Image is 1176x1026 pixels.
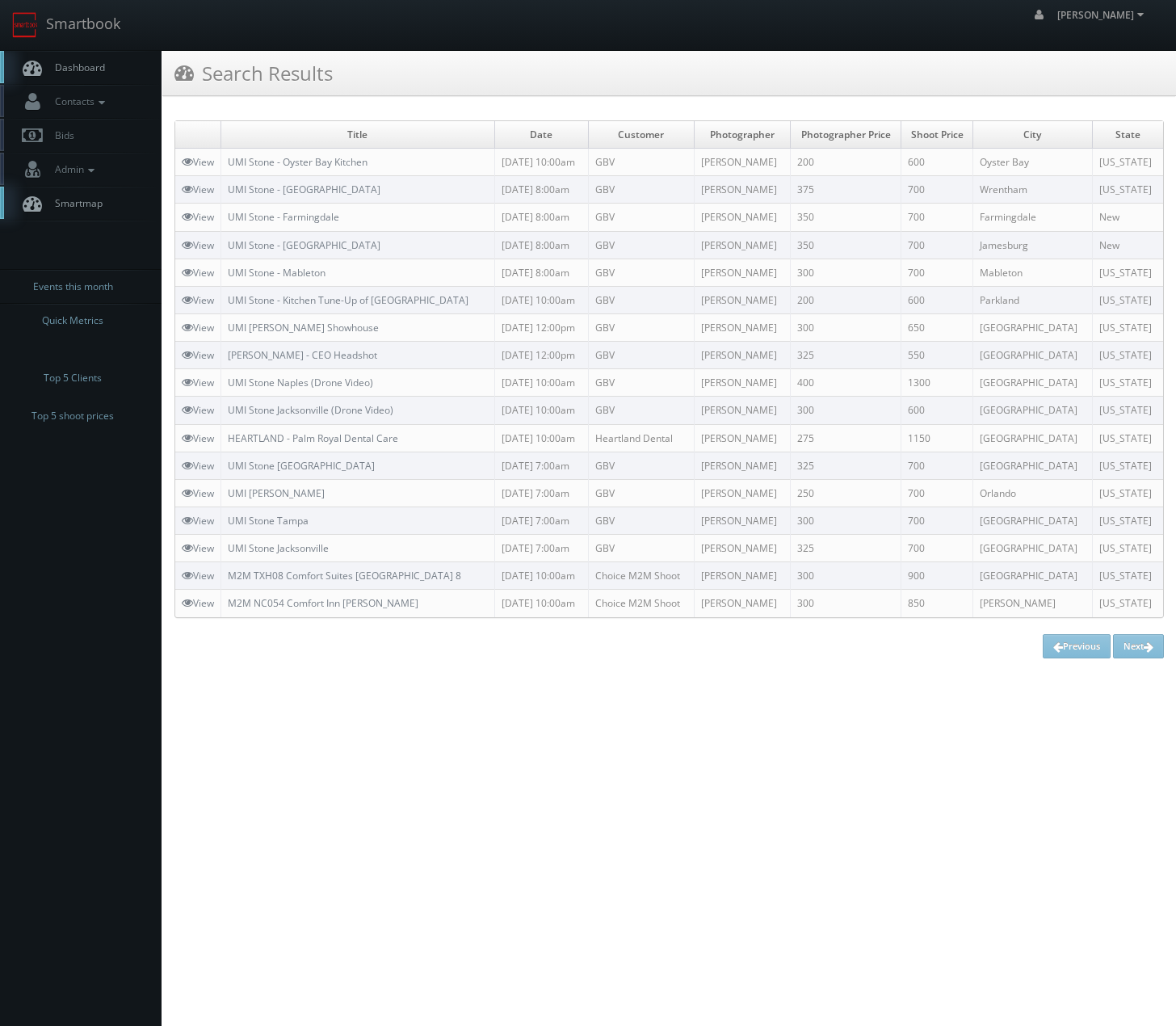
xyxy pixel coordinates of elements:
[182,431,214,445] a: View
[47,61,105,74] span: Dashboard
[228,321,379,334] a: UMI [PERSON_NAME] Showhouse
[182,321,214,334] a: View
[901,562,972,590] td: 900
[972,507,1092,534] td: [GEOGRAPHIC_DATA]
[790,231,901,259] td: 350
[790,286,901,313] td: 200
[790,535,901,562] td: 325
[494,313,588,341] td: [DATE] 12:00pm
[790,507,901,534] td: 300
[694,204,790,231] td: [PERSON_NAME]
[182,293,214,307] a: View
[47,128,74,142] span: Bids
[494,590,588,617] td: [DATE] 10:00am
[901,535,972,562] td: 700
[1092,204,1163,231] td: New
[972,286,1092,313] td: Parkland
[972,535,1092,562] td: [GEOGRAPHIC_DATA]
[228,376,373,389] a: UMI Stone Naples (Drone Video)
[972,342,1092,369] td: [GEOGRAPHIC_DATA]
[182,266,214,280] a: View
[588,507,694,534] td: GBV
[182,514,214,528] a: View
[790,259,901,286] td: 300
[182,569,214,582] a: View
[494,176,588,204] td: [DATE] 8:00am
[494,204,588,231] td: [DATE] 8:00am
[182,238,214,252] a: View
[1057,8,1149,22] span: [PERSON_NAME]
[694,562,790,590] td: [PERSON_NAME]
[494,286,588,313] td: [DATE] 10:00am
[790,562,901,590] td: 300
[901,176,972,204] td: 700
[790,342,901,369] td: 325
[12,12,38,38] img: smartbook-logo.png
[1092,590,1163,617] td: [US_STATE]
[588,204,694,231] td: GBV
[228,569,461,582] a: M2M TXH08 Comfort Suites [GEOGRAPHIC_DATA] 8
[228,403,393,417] a: UMI Stone Jacksonville (Drone Video)
[901,313,972,341] td: 650
[494,259,588,286] td: [DATE] 8:00am
[588,286,694,313] td: GBV
[588,479,694,507] td: GBV
[494,149,588,176] td: [DATE] 10:00am
[1092,286,1163,313] td: [US_STATE]
[494,397,588,424] td: [DATE] 10:00am
[588,259,694,286] td: GBV
[588,231,694,259] td: GBV
[972,313,1092,341] td: [GEOGRAPHIC_DATA]
[588,342,694,369] td: GBV
[182,183,214,196] a: View
[901,342,972,369] td: 550
[901,479,972,507] td: 700
[901,397,972,424] td: 600
[1092,121,1163,149] td: State
[1092,507,1163,534] td: [US_STATE]
[33,279,113,295] span: Events this month
[494,342,588,369] td: [DATE] 12:00pm
[694,313,790,341] td: [PERSON_NAME]
[494,452,588,479] td: [DATE] 7:00am
[1092,149,1163,176] td: [US_STATE]
[494,231,588,259] td: [DATE] 8:00am
[228,514,309,528] a: UMI Stone Tampa
[790,479,901,507] td: 250
[588,313,694,341] td: GBV
[588,176,694,204] td: GBV
[790,397,901,424] td: 300
[694,342,790,369] td: [PERSON_NAME]
[494,424,588,452] td: [DATE] 10:00am
[901,231,972,259] td: 700
[42,313,103,329] span: Quick Metrics
[972,590,1092,617] td: [PERSON_NAME]
[228,596,418,610] a: M2M NC054 Comfort Inn [PERSON_NAME]
[901,286,972,313] td: 600
[228,431,398,445] a: HEARTLAND - Palm Royal Dental Care
[182,210,214,224] a: View
[790,313,901,341] td: 300
[694,259,790,286] td: [PERSON_NAME]
[588,590,694,617] td: Choice M2M Shoot
[901,507,972,534] td: 700
[1092,535,1163,562] td: [US_STATE]
[972,176,1092,204] td: Wrentham
[901,452,972,479] td: 700
[694,507,790,534] td: [PERSON_NAME]
[494,121,588,149] td: Date
[228,459,375,473] a: UMI Stone [GEOGRAPHIC_DATA]
[47,162,99,176] span: Admin
[1092,479,1163,507] td: [US_STATE]
[972,424,1092,452] td: [GEOGRAPHIC_DATA]
[228,541,329,555] a: UMI Stone Jacksonville
[182,596,214,610] a: View
[790,149,901,176] td: 200
[588,562,694,590] td: Choice M2M Shoot
[790,176,901,204] td: 375
[790,424,901,452] td: 275
[588,149,694,176] td: GBV
[972,121,1092,149] td: City
[694,535,790,562] td: [PERSON_NAME]
[901,259,972,286] td: 700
